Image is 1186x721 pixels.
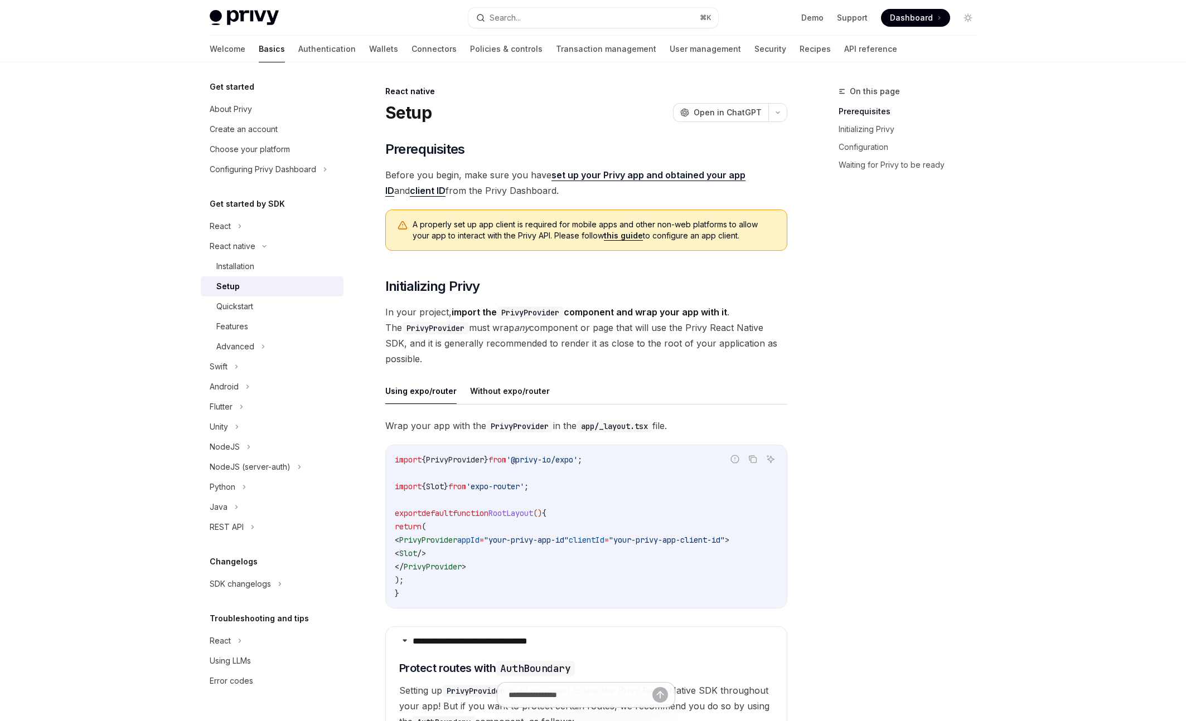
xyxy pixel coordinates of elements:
a: Support [837,12,868,23]
span: function [453,508,488,518]
span: > [725,535,729,545]
h5: Get started by SDK [210,197,285,211]
a: client ID [410,185,446,197]
a: Connectors [412,36,457,62]
span: PrivyProvider [399,535,457,545]
span: ; [578,455,582,465]
span: return [395,522,422,532]
div: About Privy [210,103,252,116]
a: Recipes [800,36,831,62]
span: A properly set up app client is required for mobile apps and other non-web platforms to allow you... [413,219,776,241]
span: '@privy-io/expo' [506,455,578,465]
a: Create an account [201,119,343,139]
span: default [422,508,453,518]
span: ⌘ K [700,13,711,22]
span: Slot [426,481,444,491]
button: Report incorrect code [728,452,742,466]
span: Slot [399,548,417,558]
h5: Get started [210,80,254,94]
button: Using expo/router [385,378,457,404]
span: ); [395,575,404,585]
span: = [480,535,484,545]
a: API reference [844,36,897,62]
div: Setup [216,280,240,293]
span: </ [395,562,404,572]
span: { [422,455,426,465]
img: light logo [210,10,279,26]
a: Initializing Privy [839,120,986,138]
span: export [395,508,422,518]
span: = [604,535,609,545]
span: < [395,548,399,558]
span: /> [417,548,426,558]
a: Setup [201,276,343,296]
a: Transaction management [556,36,656,62]
a: Installation [201,256,343,276]
div: NodeJS (server-auth) [210,460,291,474]
a: Choose your platform [201,139,343,159]
div: Features [216,320,248,333]
button: Ask AI [763,452,778,466]
a: Configuration [839,138,986,156]
button: Copy the contents from the code block [746,452,760,466]
code: app/_layout.tsx [577,420,652,432]
div: React [210,634,231,647]
a: Demo [801,12,824,23]
h1: Setup [385,103,432,123]
span: () [533,508,542,518]
span: Open in ChatGPT [694,107,762,118]
a: this guide [604,231,643,241]
span: RootLayout [488,508,533,518]
span: < [395,535,399,545]
span: Wrap your app with the in the file. [385,418,787,433]
div: Create an account [210,123,278,136]
span: from [488,455,506,465]
a: Waiting for Privy to be ready [839,156,986,174]
div: Java [210,500,227,514]
span: Before you begin, make sure you have and from the Privy Dashboard. [385,167,787,198]
em: any [514,322,529,333]
div: Python [210,480,235,494]
div: Advanced [216,340,254,353]
a: Features [201,316,343,337]
code: AuthBoundary [496,661,575,676]
span: 'expo-router' [466,481,524,491]
code: PrivyProvider [402,322,469,334]
button: Without expo/router [470,378,550,404]
a: About Privy [201,99,343,119]
div: Unity [210,420,228,433]
span: ( [422,522,426,532]
span: Prerequisites [385,140,465,158]
div: REST API [210,520,244,534]
a: Using LLMs [201,651,343,671]
span: import [395,481,422,491]
div: SDK changelogs [210,577,271,591]
span: ; [524,481,529,491]
a: Quickstart [201,296,343,316]
button: Send message [652,687,668,703]
span: > [462,562,466,572]
a: Prerequisites [839,103,986,120]
a: Wallets [369,36,398,62]
span: appId [457,535,480,545]
a: set up your Privy app and obtained your app ID [385,169,746,197]
button: Search...⌘K [468,8,718,28]
button: Open in ChatGPT [673,103,768,122]
div: Search... [490,11,521,25]
a: Security [754,36,786,62]
span: "your-privy-app-client-id" [609,535,725,545]
span: Dashboard [890,12,933,23]
span: } [484,455,488,465]
span: On this page [850,85,900,98]
a: Welcome [210,36,245,62]
div: Error codes [210,674,253,688]
span: PrivyProvider [426,455,484,465]
div: React [210,220,231,233]
div: Quickstart [216,300,253,313]
span: import [395,455,422,465]
span: PrivyProvider [404,562,462,572]
div: NodeJS [210,440,240,454]
span: clientId [569,535,604,545]
div: React native [385,86,787,97]
div: Configuring Privy Dashboard [210,163,316,176]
